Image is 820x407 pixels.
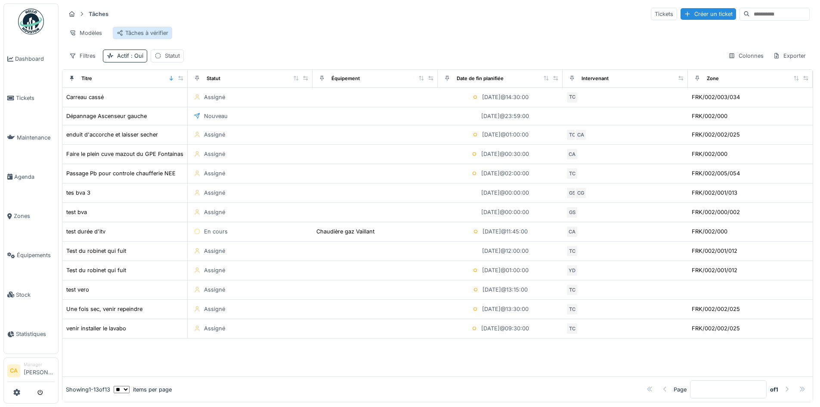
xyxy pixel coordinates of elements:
[566,91,578,103] div: TC
[204,247,225,255] div: Assigné
[17,134,55,142] span: Maintenance
[482,247,529,255] div: [DATE] @ 12:00:00
[204,130,225,139] div: Assigné
[66,130,158,139] div: enduit d'accorche et laisser secher
[14,212,55,220] span: Zones
[16,330,55,338] span: Statistiques
[14,173,55,181] span: Agenda
[692,93,740,101] div: FRK/002/003/034
[16,94,55,102] span: Tickets
[81,75,92,82] div: Titre
[566,245,578,257] div: TC
[204,169,225,177] div: Assigné
[481,189,529,197] div: [DATE] @ 00:00:00
[482,130,529,139] div: [DATE] @ 01:00:00
[66,324,126,332] div: venir installer le lavabo
[692,266,737,274] div: FRK/002/001/012
[692,189,737,197] div: FRK/002/001/013
[66,208,87,216] div: test bva
[582,75,609,82] div: Intervenant
[482,266,529,274] div: [DATE] @ 01:00:00
[7,364,20,377] li: CA
[566,206,578,218] div: GS
[204,305,225,313] div: Assigné
[331,75,360,82] div: Équipement
[24,361,55,380] li: [PERSON_NAME]
[566,187,578,199] div: GS
[4,314,58,354] a: Statistiques
[770,385,778,394] strong: of 1
[692,208,740,216] div: FRK/002/000/002
[15,55,55,63] span: Dashboard
[204,189,225,197] div: Assigné
[457,75,504,82] div: Date de fin planifiée
[482,305,529,313] div: [DATE] @ 13:30:00
[204,286,225,294] div: Assigné
[66,266,126,274] div: Test du robinet qui fuit
[85,10,112,18] strong: Tâches
[117,29,168,37] div: Tâches à vérifier
[4,236,58,275] a: Équipements
[692,130,740,139] div: FRK/002/002/025
[483,227,528,236] div: [DATE] @ 11:45:00
[24,361,55,368] div: Manager
[66,247,126,255] div: Test du robinet qui fuit
[66,150,183,158] div: Faire le plein cuve mazout du GPE Fontainas
[482,93,529,101] div: [DATE] @ 14:30:00
[66,385,110,394] div: Showing 1 - 13 of 13
[204,208,225,216] div: Assigné
[204,227,228,236] div: En cours
[7,361,55,382] a: CA Manager[PERSON_NAME]
[4,196,58,236] a: Zones
[66,93,104,101] div: Carreau cassé
[17,251,55,259] span: Équipements
[566,264,578,277] div: YD
[4,78,58,118] a: Tickets
[651,8,677,20] div: Tickets
[204,266,225,274] div: Assigné
[566,303,578,315] div: TC
[65,27,106,39] div: Modèles
[18,9,44,34] img: Badge_color-CXgf-gQk.svg
[204,324,225,332] div: Assigné
[66,169,176,177] div: Passage Pb pour controle chaufferie NEE
[481,208,529,216] div: [DATE] @ 00:00:00
[4,118,58,157] a: Maintenance
[204,93,225,101] div: Assigné
[65,50,99,62] div: Filtres
[566,323,578,335] div: TC
[207,75,220,82] div: Statut
[114,385,172,394] div: items per page
[692,112,727,120] div: FRK/002/000
[681,8,736,20] div: Créer un ticket
[707,75,719,82] div: Zone
[692,247,737,255] div: FRK/002/001/012
[66,305,142,313] div: Une fois sec, venir repeindre
[16,291,55,299] span: Stock
[4,275,58,314] a: Stock
[66,189,90,197] div: tes bva 3
[674,385,687,394] div: Page
[566,226,578,238] div: CA
[566,284,578,296] div: TC
[481,324,529,332] div: [DATE] @ 09:30:00
[566,168,578,180] div: TC
[66,112,147,120] div: Dépannage Ascenseur gauche
[66,227,105,236] div: test durée d'itv
[692,150,727,158] div: FRK/002/000
[204,150,225,158] div: Assigné
[566,129,578,141] div: TC
[481,169,529,177] div: [DATE] @ 02:00:00
[165,52,180,60] div: Statut
[4,157,58,196] a: Agenda
[692,227,727,236] div: FRK/002/000
[692,305,740,313] div: FRK/002/002/025
[692,324,740,332] div: FRK/002/002/025
[481,150,529,158] div: [DATE] @ 00:30:00
[316,227,374,236] div: Chaudière gaz Vaillant
[129,53,143,59] span: : Oui
[66,286,89,294] div: test vero
[566,148,578,160] div: CA
[769,50,810,62] div: Exporter
[4,39,58,78] a: Dashboard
